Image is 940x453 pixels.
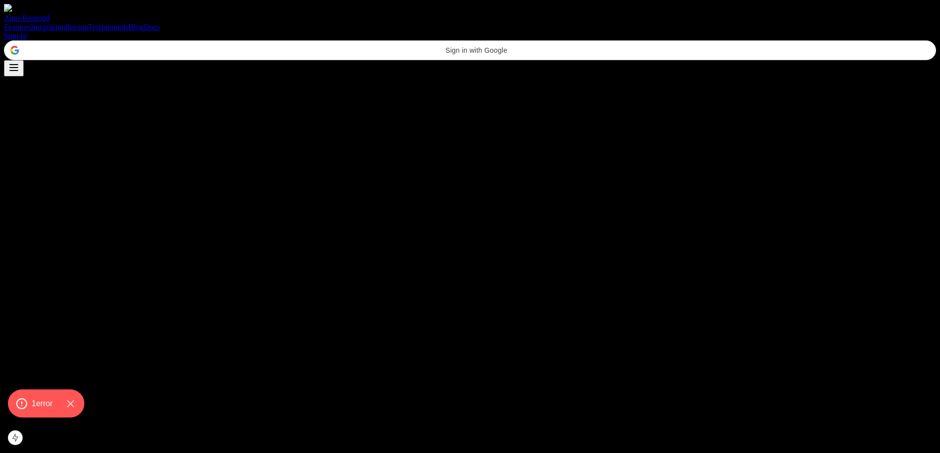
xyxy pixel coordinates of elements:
[4,23,31,31] a: Features
[4,32,27,40] a: Sign In
[65,23,88,31] a: Pricing
[88,23,129,31] a: Testimonials
[4,40,936,60] div: Sign in with Google
[128,23,144,31] a: Blog
[23,46,930,54] span: Sign in with Google
[4,4,936,23] a: Auto-Respond
[31,23,65,31] a: Integration
[144,23,160,31] a: Docs
[4,4,12,12] img: logo.svg
[4,14,936,23] div: Auto-Respond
